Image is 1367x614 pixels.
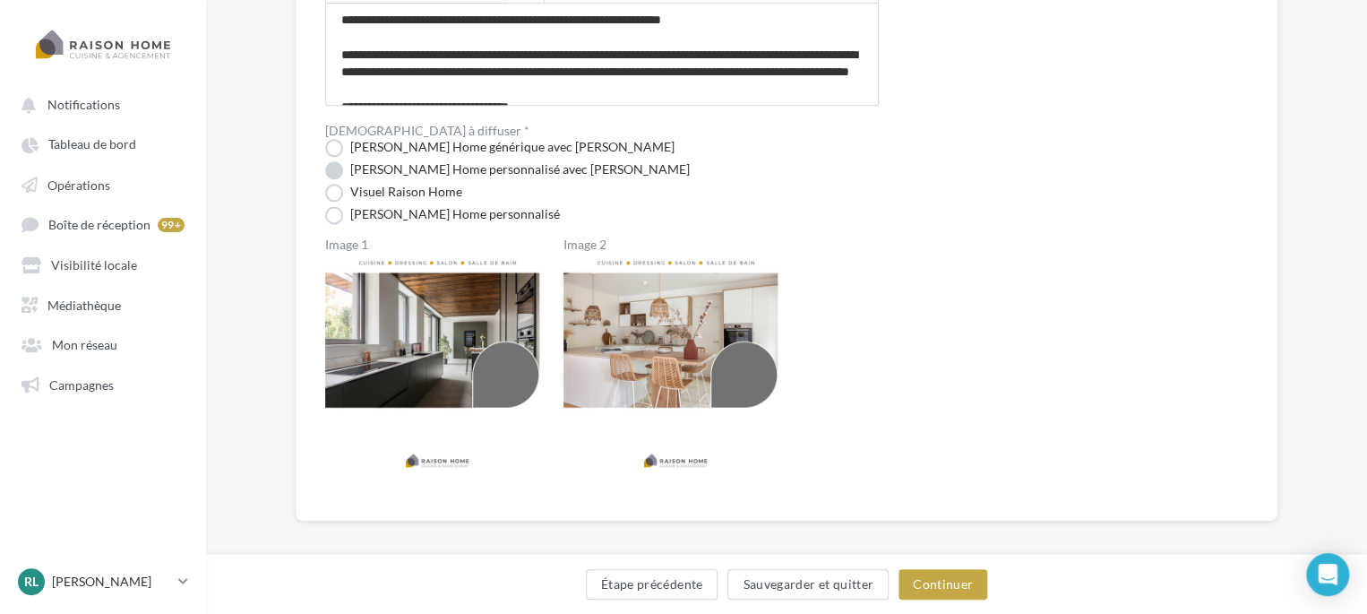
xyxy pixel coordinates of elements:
[47,177,110,192] span: Opérations
[11,168,195,200] a: Opérations
[48,217,150,232] span: Boîte de réception
[52,573,171,591] p: [PERSON_NAME]
[11,247,195,280] a: Visibilité locale
[325,238,549,251] label: Image 1
[47,297,121,312] span: Médiathèque
[11,88,188,120] button: Notifications
[325,125,529,137] label: [DEMOGRAPHIC_DATA] à diffuser *
[325,139,675,157] label: [PERSON_NAME] Home générique avec [PERSON_NAME]
[11,327,195,359] a: Mon réseau
[52,337,117,352] span: Mon réseau
[11,288,195,320] a: Médiathèque
[24,573,39,591] span: RL
[48,137,136,152] span: Tableau de bord
[325,184,462,202] label: Visuel Raison Home
[325,253,549,477] img: Image 1
[563,253,787,477] img: Image 2
[11,127,195,160] a: Tableau de bord
[47,97,120,112] span: Notifications
[563,238,787,251] label: Image 2
[586,569,718,600] button: Étape précédente
[51,257,137,272] span: Visibilité locale
[727,569,889,600] button: Sauvegarder et quitter
[11,368,195,400] a: Campagnes
[14,565,192,599] a: RL [PERSON_NAME]
[1306,553,1349,596] div: Open Intercom Messenger
[11,207,195,240] a: Boîte de réception 99+
[49,376,114,392] span: Campagnes
[325,161,690,179] label: [PERSON_NAME] Home personnalisé avec [PERSON_NAME]
[158,218,185,232] div: 99+
[898,569,987,600] button: Continuer
[325,206,560,224] label: [PERSON_NAME] Home personnalisé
